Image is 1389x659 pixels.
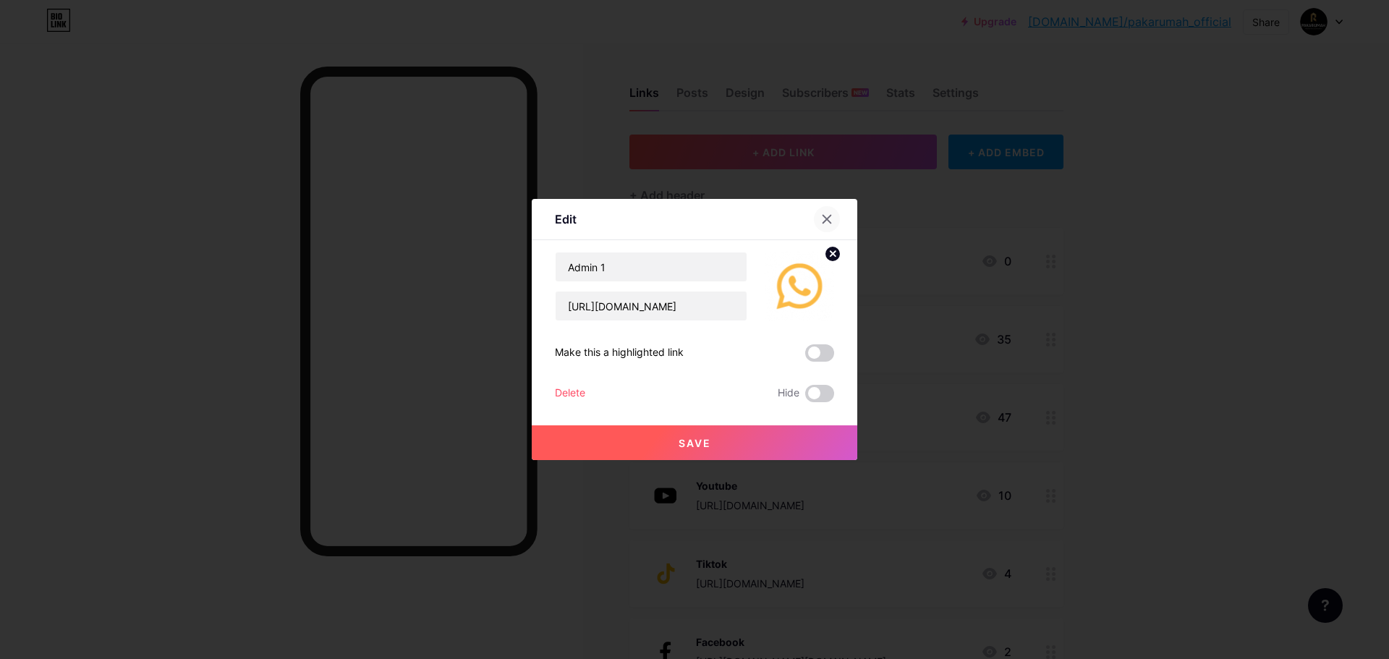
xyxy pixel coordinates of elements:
img: link_thumbnail [765,252,834,321]
input: URL [556,292,747,320]
span: Save [679,437,711,449]
span: Hide [778,385,799,402]
div: Make this a highlighted link [555,344,684,362]
input: Title [556,252,747,281]
button: Save [532,425,857,460]
div: Delete [555,385,585,402]
div: Edit [555,211,577,228]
